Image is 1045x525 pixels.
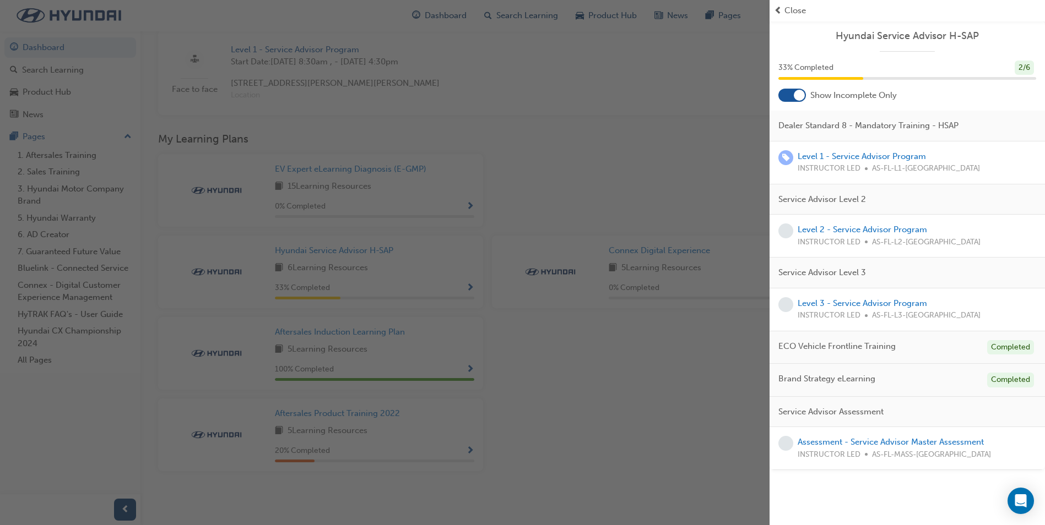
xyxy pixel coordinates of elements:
span: INSTRUCTOR LED [798,162,860,175]
a: Hyundai Service Advisor H-SAP [778,30,1036,42]
span: AS-FL-L3-[GEOGRAPHIC_DATA] [872,309,981,322]
span: learningRecordVerb_NONE-icon [778,436,793,451]
span: learningRecordVerb_NONE-icon [778,297,793,312]
span: Close [784,4,806,17]
span: INSTRUCTOR LED [798,309,860,322]
span: INSTRUCTOR LED [798,449,860,461]
span: Dealer Standard 8 - Mandatory Training - HSAP [778,119,959,132]
span: Service Advisor Level 3 [778,266,866,279]
span: learningRecordVerb_NONE-icon [778,223,793,238]
div: Open Intercom Messenger [1008,488,1034,514]
a: Level 1 - Service Advisor Program [798,151,926,161]
span: 33 % Completed [778,62,833,74]
div: 2 / 6 [1015,61,1034,75]
a: Assessment - Service Advisor Master Assessment [798,437,984,447]
span: prev-icon [774,4,782,17]
a: Level 3 - Service Advisor Program [798,298,927,308]
span: Service Advisor Assessment [778,406,884,418]
span: learningRecordVerb_ENROLL-icon [778,150,793,165]
span: AS-FL-L2-[GEOGRAPHIC_DATA] [872,236,981,249]
span: INSTRUCTOR LED [798,236,860,249]
span: Brand Strategy eLearning [778,373,875,385]
a: Level 2 - Service Advisor Program [798,225,927,234]
button: prev-iconClose [774,4,1041,17]
span: AS-FL-MASS-[GEOGRAPHIC_DATA] [872,449,991,461]
span: Service Advisor Level 2 [778,193,866,206]
div: Completed [987,373,1034,387]
span: AS-FL-L1-[GEOGRAPHIC_DATA] [872,162,980,175]
span: ECO Vehicle Frontline Training [778,340,896,353]
span: Show Incomplete Only [810,89,897,102]
div: Completed [987,340,1034,355]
